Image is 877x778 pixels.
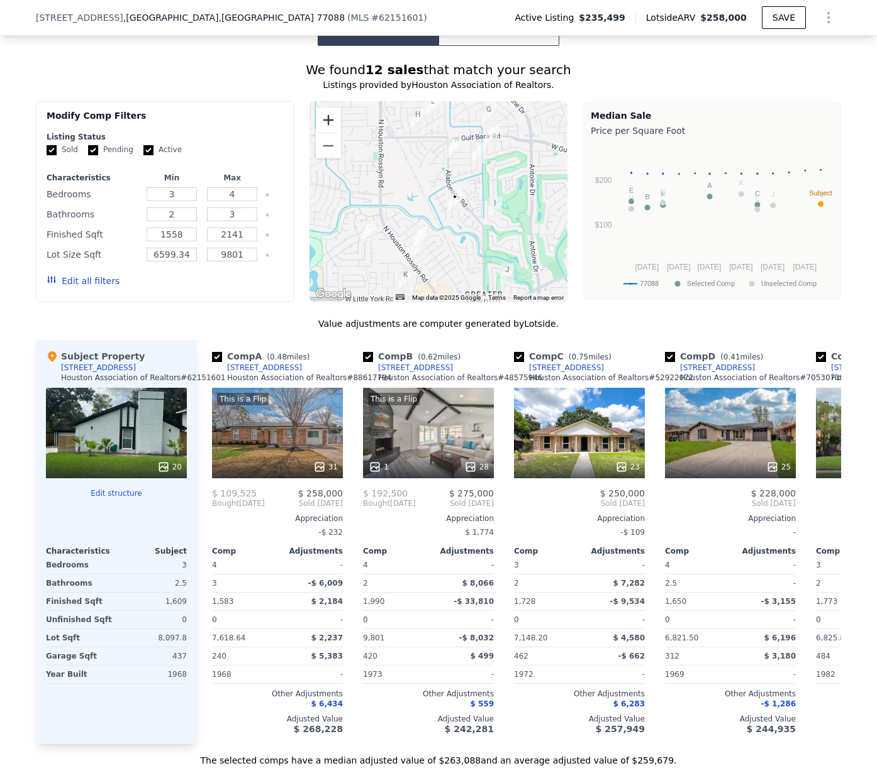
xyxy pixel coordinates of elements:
div: This is a Flip [368,393,420,405]
span: -$ 232 [318,528,343,537]
div: 20 [157,461,182,473]
div: Min [144,173,199,183]
span: $ 6,283 [613,699,645,708]
text: [DATE] [667,263,691,271]
div: Other Adjustments [665,689,796,699]
div: - [431,611,494,628]
text: Subject [809,189,832,197]
div: - [733,556,796,574]
span: ( miles) [564,353,617,361]
span: -$ 6,009 [308,579,343,588]
label: Sold [47,145,78,155]
img: Google [313,286,354,302]
span: Active Listing [515,11,579,24]
div: Lot Size Sqft [47,246,139,263]
div: 1972 [514,666,577,683]
div: Subject [116,546,187,556]
div: 2.5 [119,574,187,592]
div: 31 [313,461,338,473]
button: SAVE [762,6,806,29]
div: Value adjustments are computer generated by Lotside . [36,317,841,330]
text: B [645,193,649,200]
span: -$ 3,155 [761,597,796,606]
button: Clear [265,212,270,217]
div: 6435 Silver Chalice Dr [411,237,425,258]
div: [STREET_ADDRESS] [61,363,136,373]
div: - [280,666,343,683]
span: $ 1,774 [465,528,494,537]
span: $ 242,281 [445,724,494,734]
div: - [280,611,343,628]
div: [DATE] [212,498,265,508]
div: Price per Square Foot [591,122,833,140]
div: - [582,611,645,628]
text: Selected Comp [687,280,735,288]
span: $ 257,949 [596,724,645,734]
a: Terms (opens in new tab) [488,294,506,301]
div: 1969 [665,666,728,683]
div: 6706 Inwood West Dr [411,108,425,129]
div: 2.5 [665,574,728,592]
span: 462 [514,652,528,660]
span: 4 [665,561,670,569]
span: $235,499 [579,11,625,24]
div: Garage Sqft [46,647,114,665]
div: 8,097.8 [119,629,187,647]
div: Bedrooms [47,185,139,203]
div: 25 [766,461,791,473]
div: Adjusted Value [514,714,645,724]
span: 0.75 [571,353,588,361]
div: The selected comps have a median adjusted value of $263,088 and an average adjusted value of $259... [36,744,841,767]
div: Bathrooms [47,205,139,223]
div: 23 [615,461,640,473]
a: [STREET_ADDRESS] [363,363,453,373]
span: $ 4,580 [613,633,645,642]
a: [STREET_ADDRESS] [514,363,604,373]
span: 0 [212,615,217,624]
div: Other Adjustments [363,689,494,699]
span: Lotside ARV [646,11,700,24]
span: 1,773 [816,597,837,606]
text: 77088 [640,280,659,288]
div: Finished Sqft [47,226,139,243]
span: -$ 9,534 [610,597,645,606]
div: Max [204,173,260,183]
div: - [280,556,343,574]
div: - [733,611,796,628]
span: Sold [DATE] [265,498,343,508]
span: 9,801 [363,633,384,642]
a: [STREET_ADDRESS] [665,363,755,373]
text: G [661,188,666,195]
span: ( miles) [262,353,315,361]
div: 3 [212,574,275,592]
span: -$ 1,286 [761,699,796,708]
span: 312 [665,652,679,660]
div: Houston Association of Realtors # 88617794 [227,373,391,383]
span: 1,990 [363,597,384,606]
div: 2 [514,574,577,592]
div: Characteristics [46,546,116,556]
span: -$ 662 [618,652,645,660]
div: 7922 Sunnyvale Forest Dr [472,142,486,163]
div: Comp A [212,350,315,363]
text: [DATE] [793,263,817,271]
div: - [431,556,494,574]
text: F [661,190,665,198]
text: E [629,187,634,194]
div: 1968 [212,666,275,683]
span: -$ 109 [620,528,645,537]
span: 1,650 [665,597,686,606]
text: A [707,182,712,189]
div: Year Built [46,666,114,683]
span: 1,728 [514,597,535,606]
span: $ 7,282 [613,579,645,588]
div: Median Sale [591,109,833,122]
div: Other Adjustments [514,689,645,699]
text: K [739,179,744,187]
button: Zoom in [316,107,341,133]
div: Houston Association of Realtors # 70530735 [680,373,844,383]
span: $ 559 [470,699,494,708]
span: $ 228,000 [751,488,796,498]
span: 1,583 [212,597,233,606]
div: Adjusted Value [363,714,494,724]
